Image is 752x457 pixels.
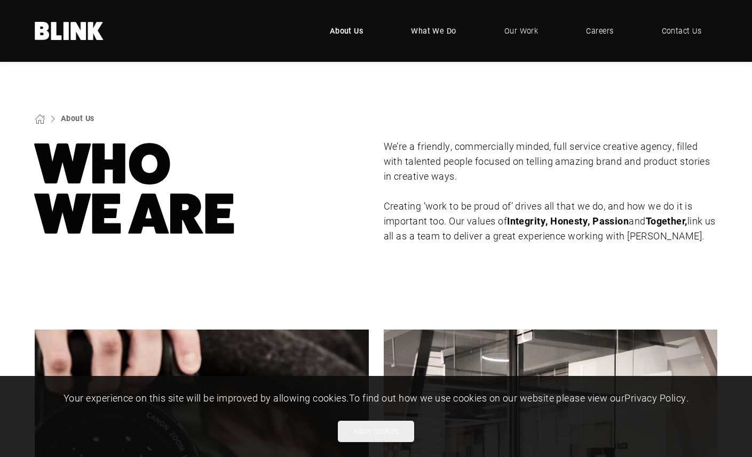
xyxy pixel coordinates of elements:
p: We’re a friendly, commercially minded, full service creative agency, filled with talented people ... [384,139,718,184]
span: Your experience on this site will be improved by allowing cookies. To find out how we use cookies... [64,391,688,404]
a: Home [35,22,104,40]
span: Contact Us [662,25,702,37]
p: Creating ‘work to be proud of’ drives all that we do, and how we do it is important too. Our valu... [384,199,718,244]
a: Contact Us [646,15,718,47]
a: Our Work [488,15,555,47]
h1: Who We Are [35,139,369,239]
a: About Us [61,113,94,123]
strong: Integrity, Honesty, Passion [507,214,629,227]
button: Allow cookies [338,421,414,442]
strong: Together, [646,214,687,227]
span: Our Work [504,25,539,37]
span: What We Do [411,25,456,37]
a: What We Do [395,15,472,47]
span: Careers [586,25,613,37]
a: About Us [314,15,379,47]
a: Careers [570,15,629,47]
a: Privacy Policy [624,391,686,404]
span: About Us [330,25,363,37]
